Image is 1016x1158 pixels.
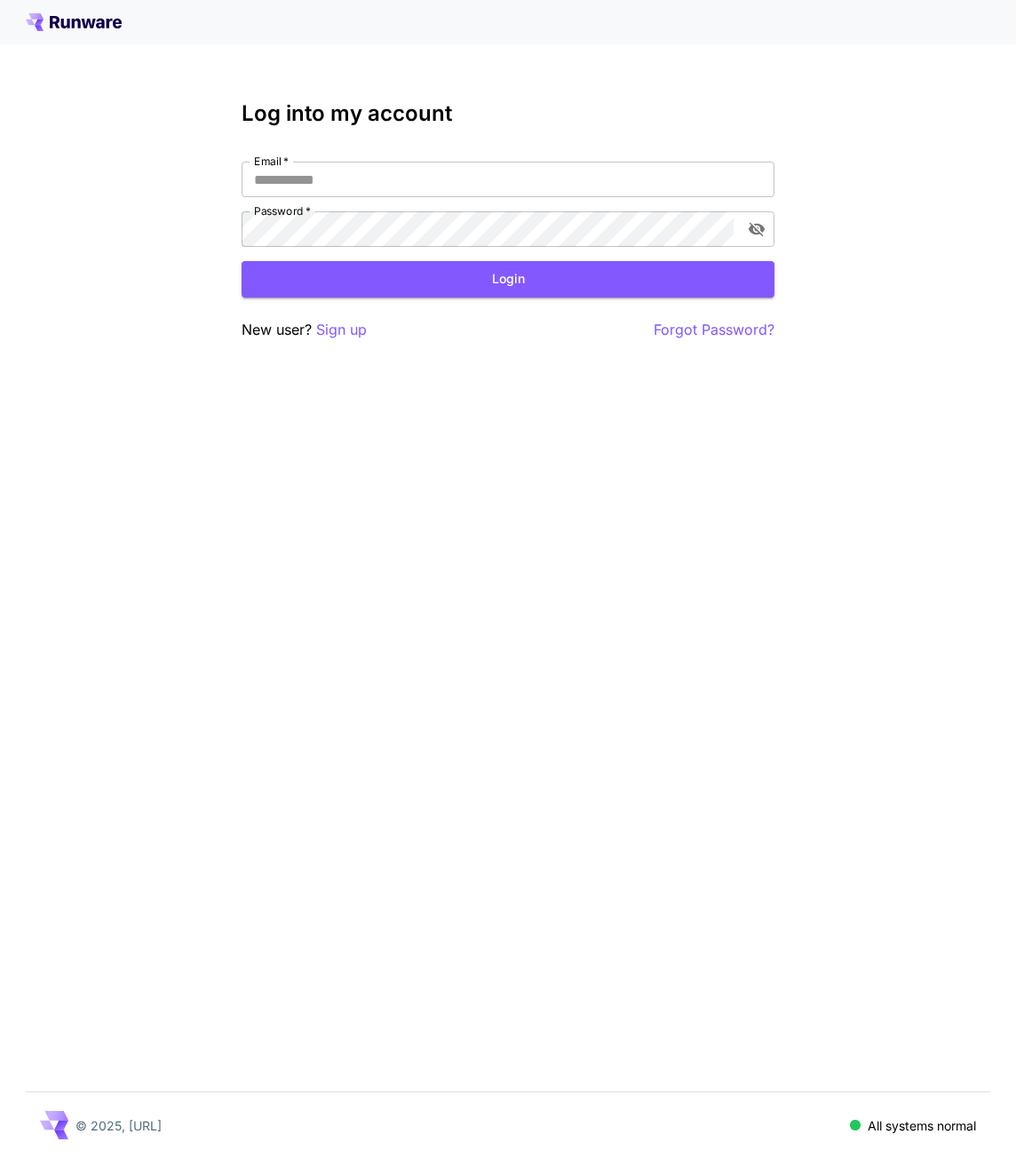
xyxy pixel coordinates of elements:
p: © 2025, [URL] [75,1116,162,1135]
button: Sign up [316,319,367,341]
label: Email [254,154,289,169]
button: toggle password visibility [741,213,773,245]
button: Forgot Password? [654,319,774,341]
p: New user? [242,319,367,341]
h3: Log into my account [242,101,774,126]
p: All systems normal [868,1116,976,1135]
button: Login [242,261,774,297]
label: Password [254,203,311,218]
